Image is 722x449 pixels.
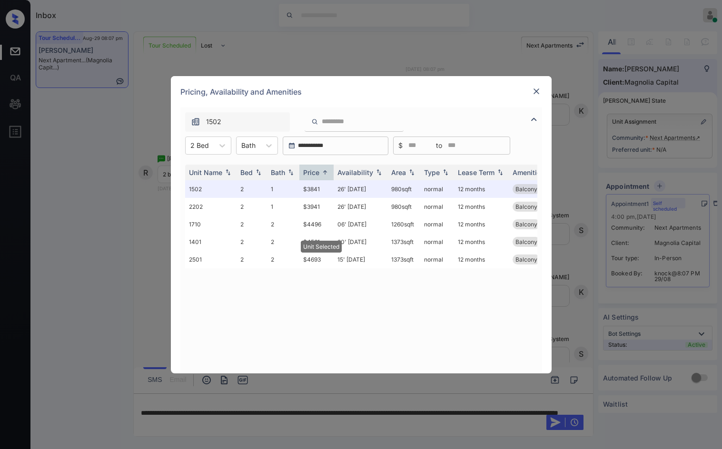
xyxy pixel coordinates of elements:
[454,233,509,251] td: 12 months
[267,251,299,268] td: 2
[337,168,373,176] div: Availability
[185,233,237,251] td: 1401
[454,215,509,233] td: 12 months
[189,168,222,176] div: Unit Name
[237,233,267,251] td: 2
[532,87,541,96] img: close
[299,198,334,215] td: $3941
[334,251,387,268] td: 15' [DATE]
[185,198,237,215] td: 2202
[185,215,237,233] td: 1710
[387,215,420,233] td: 1260 sqft
[223,169,233,176] img: sorting
[495,169,505,176] img: sorting
[237,251,267,268] td: 2
[254,169,263,176] img: sorting
[515,203,537,210] span: Balcony
[334,215,387,233] td: 06' [DATE]
[191,117,200,127] img: icon-zuma
[299,215,334,233] td: $4496
[420,215,454,233] td: normal
[267,233,299,251] td: 2
[454,198,509,215] td: 12 months
[299,180,334,198] td: $3841
[185,180,237,198] td: 1502
[320,169,330,176] img: sorting
[286,169,296,176] img: sorting
[528,114,540,125] img: icon-zuma
[387,180,420,198] td: 980 sqft
[391,168,406,176] div: Area
[237,180,267,198] td: 2
[267,198,299,215] td: 1
[407,169,416,176] img: sorting
[171,76,552,107] div: Pricing, Availability and Amenities
[387,198,420,215] td: 980 sqft
[458,168,495,176] div: Lease Term
[424,168,440,176] div: Type
[454,251,509,268] td: 12 months
[206,117,221,127] span: 1502
[299,251,334,268] td: $4693
[334,233,387,251] td: 20' [DATE]
[515,221,537,228] span: Balcony
[420,198,454,215] td: normal
[398,140,403,151] span: $
[237,215,267,233] td: 2
[454,180,509,198] td: 12 months
[334,180,387,198] td: 26' [DATE]
[420,180,454,198] td: normal
[311,117,318,126] img: icon-zuma
[515,238,537,245] span: Balcony
[267,180,299,198] td: 1
[513,168,544,176] div: Amenities
[515,256,537,263] span: Balcony
[271,168,285,176] div: Bath
[185,251,237,268] td: 2501
[334,198,387,215] td: 26' [DATE]
[441,169,450,176] img: sorting
[387,233,420,251] td: 1373 sqft
[267,215,299,233] td: 2
[237,198,267,215] td: 2
[387,251,420,268] td: 1373 sqft
[436,140,442,151] span: to
[374,169,384,176] img: sorting
[420,233,454,251] td: normal
[420,251,454,268] td: normal
[515,185,537,193] span: Balcony
[240,168,253,176] div: Bed
[303,168,319,176] div: Price
[299,233,334,251] td: $4561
